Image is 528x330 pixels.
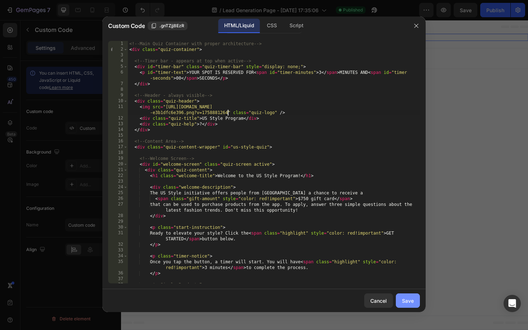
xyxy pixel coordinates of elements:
[108,150,128,156] div: 18
[364,293,393,308] button: Cancel
[108,213,128,219] div: 28
[145,42,194,48] span: inspired by CRO experts
[148,34,191,42] div: Choose templates
[108,138,128,144] div: 16
[108,144,128,150] div: 17
[108,22,145,30] span: Custom Code
[108,259,128,270] div: 35
[108,156,128,161] div: 19
[108,230,128,242] div: 31
[108,282,128,288] div: 38
[108,52,128,58] div: 3
[108,161,128,167] div: 20
[396,293,420,308] button: Save
[108,253,128,259] div: 34
[504,295,521,312] div: Open Intercom Messenger
[108,196,128,202] div: 26
[284,19,309,33] div: Script
[370,297,387,305] div: Cancel
[6,26,34,32] div: Custom Code
[108,242,128,247] div: 32
[108,247,128,253] div: 33
[233,42,286,48] span: then drag & drop elements
[108,133,128,138] div: 15
[261,19,282,33] div: CSS
[108,179,128,184] div: 23
[108,184,128,190] div: 24
[108,190,128,196] div: 25
[402,297,414,305] div: Save
[108,98,128,104] div: 10
[195,34,232,42] div: Generate layout
[108,202,128,213] div: 27
[108,276,128,282] div: 37
[108,270,128,276] div: 36
[108,173,128,179] div: 22
[108,167,128,173] div: 21
[108,121,128,127] div: 13
[108,93,128,98] div: 9
[108,58,128,64] div: 4
[108,127,128,133] div: 14
[108,47,128,52] div: 2
[108,41,128,47] div: 1
[108,219,128,225] div: 29
[159,23,184,29] span: .gnTZjj8EzR
[108,64,128,70] div: 5
[237,34,281,42] div: Add blank section
[108,104,128,115] div: 11
[194,42,233,48] span: from URL or image
[108,81,128,87] div: 7
[108,225,128,230] div: 30
[148,22,187,30] button: .gnTZjj8EzR
[108,115,128,121] div: 12
[108,70,128,81] div: 6
[108,87,128,93] div: 8
[218,19,260,33] div: HTML/Liquid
